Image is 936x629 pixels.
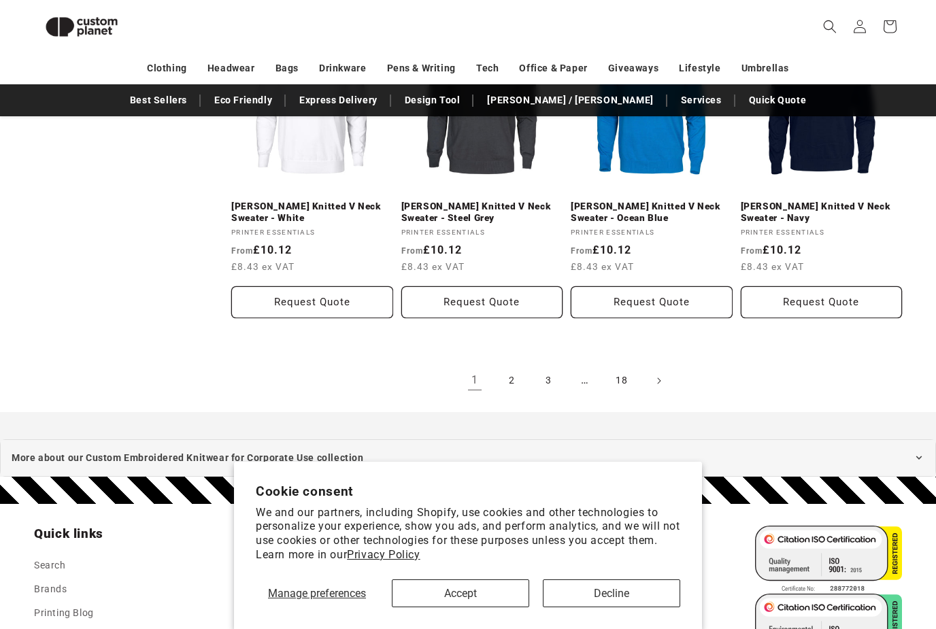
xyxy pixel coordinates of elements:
[34,5,129,48] img: Custom Planet
[347,548,420,561] a: Privacy Policy
[34,601,94,625] a: Printing Blog
[741,286,903,318] button: Request Quote
[480,88,660,112] a: [PERSON_NAME] / [PERSON_NAME]
[12,449,364,466] span: More about our Custom Embroidered Knitwear for Corporate Use collection
[674,88,729,112] a: Services
[256,483,680,499] h2: Cookie consent
[34,526,245,542] h2: Quick links
[292,88,384,112] a: Express Delivery
[570,366,600,396] span: …
[268,587,366,600] span: Manage preferences
[607,366,637,396] a: Page 18
[679,56,720,80] a: Lifestyle
[256,506,680,562] p: We and our partners, including Shopify, use cookies and other technologies to personalize your ex...
[34,557,66,577] a: Search
[387,56,456,80] a: Pens & Writing
[207,88,279,112] a: Eco Friendly
[460,366,490,396] a: Page 1
[741,201,903,224] a: [PERSON_NAME] Knitted V Neck Sweater - Navy
[815,12,845,41] summary: Search
[571,201,733,224] a: [PERSON_NAME] Knitted V Neck Sweater - Ocean Blue
[401,201,563,224] a: [PERSON_NAME] Knitted V Neck Sweater - Steel Grey
[231,201,393,224] a: [PERSON_NAME] Knitted V Neck Sweater - White
[231,286,393,318] button: Request Quote
[34,577,67,601] a: Brands
[256,579,378,607] button: Manage preferences
[319,56,366,80] a: Drinkware
[741,56,789,80] a: Umbrellas
[476,56,499,80] a: Tech
[571,286,733,318] button: Request Quote
[207,56,255,80] a: Headwear
[275,56,299,80] a: Bags
[497,366,526,396] a: Page 2
[231,366,902,396] nav: Pagination
[147,56,187,80] a: Clothing
[533,366,563,396] a: Page 3
[519,56,587,80] a: Office & Paper
[401,286,563,318] button: Request Quote
[643,366,673,396] a: Next page
[398,88,467,112] a: Design Tool
[703,482,936,629] iframe: Chat Widget
[543,579,680,607] button: Decline
[123,88,194,112] a: Best Sellers
[742,88,814,112] a: Quick Quote
[392,579,529,607] button: Accept
[608,56,658,80] a: Giveaways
